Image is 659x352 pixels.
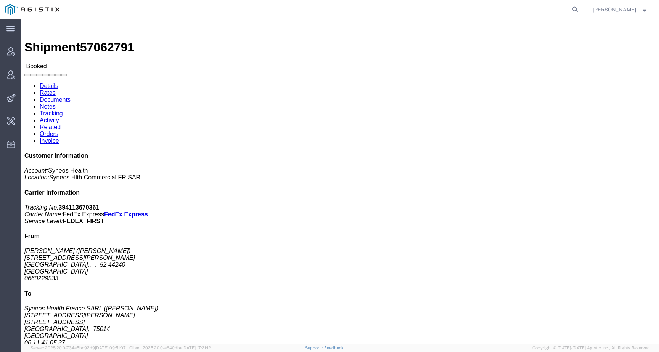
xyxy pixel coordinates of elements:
[95,346,126,350] span: [DATE] 09:51:07
[21,19,659,344] iframe: FS Legacy Container
[5,4,59,15] img: logo
[305,346,324,350] a: Support
[182,346,211,350] span: [DATE] 17:21:12
[31,346,126,350] span: Server: 2025.20.0-734e5bc92d9
[592,5,649,14] button: [PERSON_NAME]
[324,346,344,350] a: Feedback
[532,345,650,351] span: Copyright © [DATE]-[DATE] Agistix Inc., All Rights Reserved
[129,346,211,350] span: Client: 2025.20.0-e640dba
[593,5,636,14] span: Kate Petrenko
